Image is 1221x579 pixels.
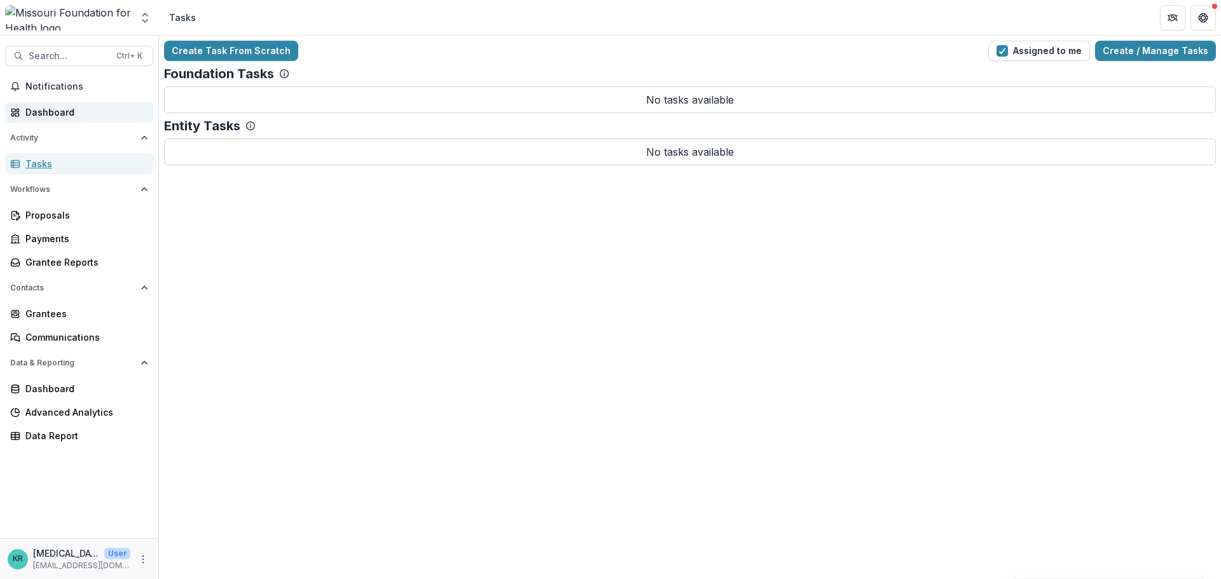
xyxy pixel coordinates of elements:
button: Open entity switcher [136,5,154,31]
div: Tasks [169,11,196,24]
button: Notifications [5,76,153,97]
a: Tasks [5,153,153,174]
p: User [104,548,130,559]
span: Notifications [25,81,148,92]
button: Open Workflows [5,179,153,200]
a: Proposals [5,205,153,226]
div: Advanced Analytics [25,405,143,419]
p: No tasks available [164,139,1216,165]
a: Communications [5,327,153,348]
a: Grantees [5,303,153,324]
button: Open Activity [5,128,153,148]
a: Dashboard [5,378,153,399]
p: Foundation Tasks [164,66,274,81]
p: [MEDICAL_DATA][PERSON_NAME] [33,547,99,560]
button: Partners [1160,5,1185,31]
button: Get Help [1190,5,1216,31]
a: Dashboard [5,102,153,123]
div: Dashboard [25,382,143,395]
a: Create Task From Scratch [164,41,298,61]
img: Missouri Foundation for Health logo [5,5,131,31]
button: Open Data & Reporting [5,353,153,373]
button: More [135,552,151,567]
span: Search... [29,51,109,62]
div: Grantee Reports [25,255,143,269]
div: Dashboard [25,106,143,119]
p: No tasks available [164,86,1216,113]
span: Activity [10,133,135,142]
button: Search... [5,46,153,66]
button: Open Contacts [5,278,153,298]
p: [EMAIL_ADDRESS][DOMAIN_NAME] [33,560,130,571]
div: Proposals [25,208,143,222]
a: Payments [5,228,153,249]
div: Tasks [25,157,143,170]
a: Create / Manage Tasks [1095,41,1216,61]
div: Data Report [25,429,143,442]
div: Ctrl + K [114,49,145,63]
a: Grantee Reports [5,252,153,273]
nav: breadcrumb [164,8,201,27]
span: Workflows [10,185,135,194]
button: Assigned to me [988,41,1090,61]
a: Advanced Analytics [5,402,153,423]
span: Contacts [10,283,135,292]
div: Payments [25,232,143,245]
div: Grantees [25,307,143,320]
div: Communications [25,330,143,344]
div: Kyra Robinson [13,555,23,563]
span: Data & Reporting [10,358,135,367]
p: Entity Tasks [164,118,240,133]
a: Data Report [5,425,153,446]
